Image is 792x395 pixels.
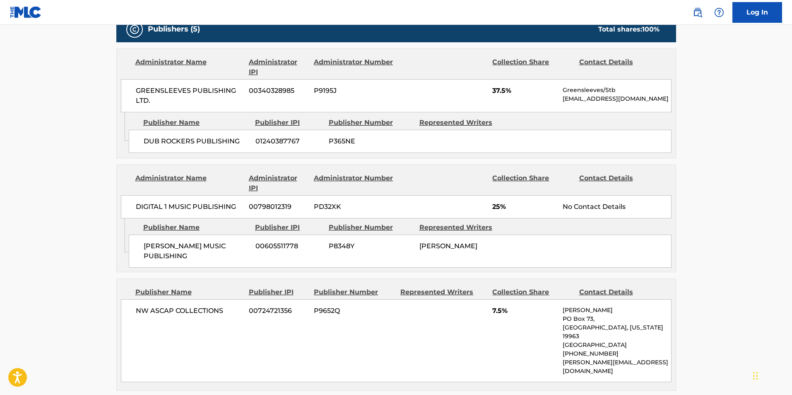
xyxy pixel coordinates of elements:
a: Log In [732,2,782,23]
div: Publisher IPI [249,287,308,297]
span: 00605511778 [255,241,323,251]
div: Contact Details [579,287,660,297]
h5: Publishers (5) [148,24,200,34]
p: Greensleeves/Stb [563,86,671,95]
span: 01240387767 [255,136,323,146]
div: Publisher Name [135,287,243,297]
span: [PERSON_NAME] [419,242,477,250]
p: [PERSON_NAME][EMAIL_ADDRESS][DOMAIN_NAME] [563,358,671,376]
div: Publisher Name [143,118,249,128]
div: Administrator IPI [249,57,308,77]
div: Administrator IPI [249,173,308,193]
img: MLC Logo [10,6,42,18]
p: [PERSON_NAME] [563,306,671,315]
div: Publisher Number [314,287,394,297]
div: Represented Writers [400,287,486,297]
div: Collection Share [492,173,573,193]
div: Drag [753,363,758,388]
span: P365NE [329,136,413,146]
div: Collection Share [492,287,573,297]
img: search [693,7,703,17]
span: DUB ROCKERS PUBLISHING [144,136,249,146]
div: Help [711,4,727,21]
p: PO Box 73, [563,315,671,323]
p: [GEOGRAPHIC_DATA], [US_STATE] 19963 [563,323,671,341]
span: P9195J [314,86,394,96]
div: Publisher Number [329,223,413,233]
div: Administrator Name [135,57,243,77]
span: NW ASCAP COLLECTIONS [136,306,243,316]
div: Contact Details [579,57,660,77]
div: Represented Writers [419,223,504,233]
div: Administrator Number [314,57,394,77]
div: Administrator Number [314,173,394,193]
a: Public Search [689,4,706,21]
p: [GEOGRAPHIC_DATA] [563,341,671,349]
span: 25% [492,202,556,212]
div: Administrator Name [135,173,243,193]
span: P9652Q [314,306,394,316]
img: Publishers [130,24,140,34]
div: Represented Writers [419,118,504,128]
div: Total shares: [598,24,660,34]
div: No Contact Details [563,202,671,212]
iframe: Chat Widget [751,355,792,395]
span: DIGITAL 1 MUSIC PUBLISHING [136,202,243,212]
div: Publisher IPI [255,223,323,233]
p: [EMAIL_ADDRESS][DOMAIN_NAME] [563,95,671,103]
span: 00724721356 [249,306,308,316]
div: Collection Share [492,57,573,77]
span: GREENSLEEVES PUBLISHING LTD. [136,86,243,106]
img: help [714,7,724,17]
span: 37.5% [492,86,556,96]
span: [PERSON_NAME] MUSIC PUBLISHING [144,241,249,261]
div: Contact Details [579,173,660,193]
span: 100 % [642,25,660,33]
div: Publisher Name [143,223,249,233]
span: 7.5% [492,306,556,316]
span: P8348Y [329,241,413,251]
p: [PHONE_NUMBER] [563,349,671,358]
span: PD32XK [314,202,394,212]
div: Publisher Number [329,118,413,128]
div: Publisher IPI [255,118,323,128]
span: 00798012319 [249,202,308,212]
span: 00340328985 [249,86,308,96]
